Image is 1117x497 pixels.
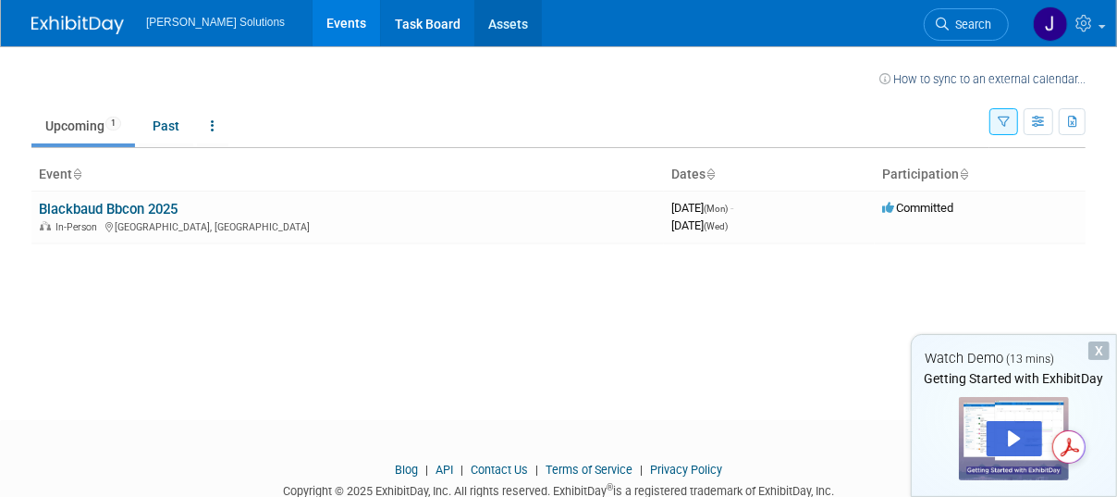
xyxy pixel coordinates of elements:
span: [DATE] [671,201,733,215]
span: | [421,463,433,477]
a: How to sync to an external calendar... [879,72,1086,86]
span: (Wed) [704,221,728,231]
span: (13 mins) [1006,353,1054,366]
div: Getting Started with ExhibitDay [912,369,1116,388]
span: | [531,463,543,477]
div: Play [987,421,1042,456]
a: Search [924,8,1009,41]
span: [PERSON_NAME] Solutions [146,16,285,29]
a: Blackbaud Bbcon 2025 [39,201,178,217]
a: Blog [395,463,418,477]
a: Upcoming1 [31,108,135,143]
span: Search [949,18,991,31]
th: Participation [875,159,1086,191]
div: Dismiss [1088,342,1110,360]
span: | [456,463,468,477]
th: Event [31,159,664,191]
a: Privacy Policy [650,463,722,477]
img: Jadie Gamble [1033,6,1068,42]
span: | [635,463,647,477]
a: Sort by Start Date [706,167,715,181]
div: Watch Demo [912,349,1116,368]
th: Dates [664,159,875,191]
span: 1 [105,117,121,130]
a: Sort by Event Name [72,167,81,181]
a: Terms of Service [546,463,632,477]
a: Contact Us [471,463,528,477]
span: In-Person [55,221,103,233]
a: API [436,463,453,477]
span: (Mon) [704,204,728,214]
img: ExhibitDay [31,16,124,34]
sup: ® [607,482,613,492]
span: - [730,201,733,215]
img: In-Person Event [40,221,51,230]
a: Sort by Participation Type [959,167,968,181]
span: Committed [882,201,953,215]
a: Past [139,108,193,143]
div: [GEOGRAPHIC_DATA], [GEOGRAPHIC_DATA] [39,218,657,233]
span: [DATE] [671,218,728,232]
